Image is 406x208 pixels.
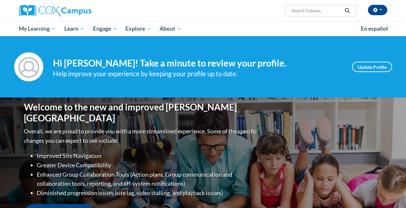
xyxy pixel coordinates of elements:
span: Explore [125,25,151,33]
li: Enhanced Group Collaboration Tools (Action plans, Group communication and collaboration tools, re... [37,170,258,189]
span: Learn [64,25,85,33]
span: My Learning [19,25,56,33]
h4: Hi [PERSON_NAME]! Take a minute to review your profile. [53,58,342,69]
div: Help improve your experience by keeping your profile up to date. [53,68,342,79]
iframe: Button to launch messaging window [380,182,401,203]
p: Overall, we are proud to provide you with a more streamlined experience. Some of the specific cha... [24,127,258,145]
a: Explore [121,21,155,36]
img: Cox Campus [19,5,91,16]
a: Engage [89,21,121,36]
span: Engage [93,25,117,33]
img: Profile Image [14,52,43,81]
span: About [160,25,182,33]
a: About [155,21,186,36]
div: Main menu [14,21,392,36]
input: Search Courses [291,7,342,15]
button: Account Settings [368,5,387,15]
li: Diminished progression issues (site lag, video stalling, and playback issues) [37,188,258,198]
h1: Welcome to the new and improved [PERSON_NAME][GEOGRAPHIC_DATA] [24,102,258,123]
a: My Learning [15,21,60,36]
li: Improved Site Navigation [37,151,258,161]
button: Search [342,7,352,15]
a: Cox Campus [19,5,135,16]
a: En español [357,22,392,36]
a: Update Profile [352,62,392,72]
li: Greater Device Compatibility [37,161,258,170]
a: Learn [60,21,89,36]
span: En español [361,25,388,32]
